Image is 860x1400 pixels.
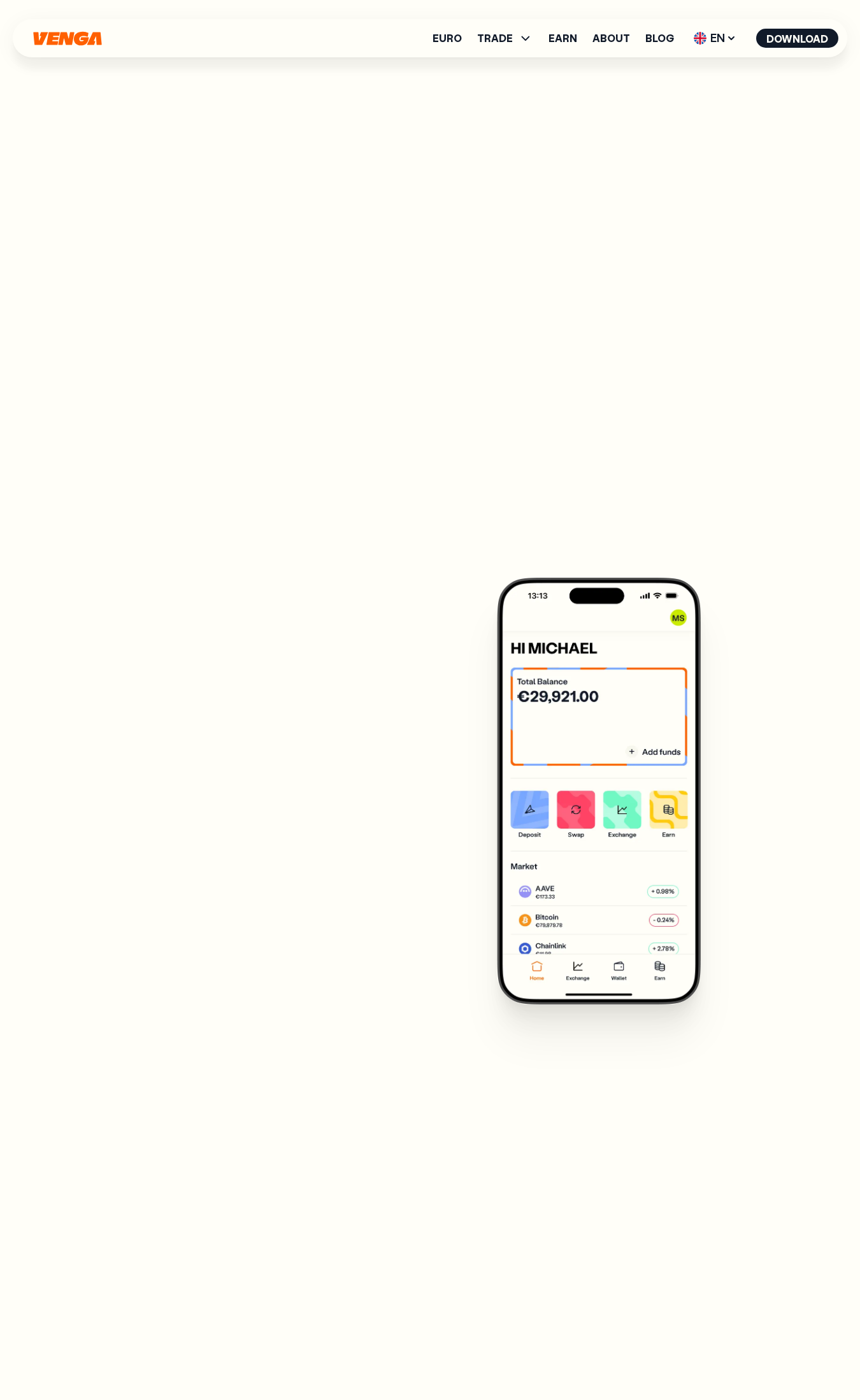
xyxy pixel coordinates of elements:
[497,578,701,1004] img: Venga app main
[477,33,513,43] span: TRADE
[694,32,706,45] img: flag-uk
[592,33,630,43] a: About
[433,33,462,43] a: Euro
[548,33,577,43] a: Earn
[477,31,533,46] span: TRADE
[756,29,838,48] button: Download
[689,28,741,48] span: EN
[645,33,674,43] a: Blog
[32,31,103,46] svg: Home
